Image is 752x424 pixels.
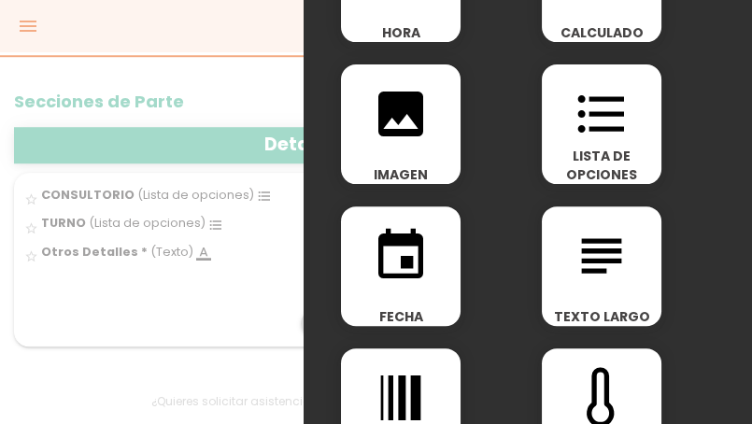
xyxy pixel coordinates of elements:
span: HORA [341,23,461,42]
span: IMAGEN [341,165,461,184]
i: format_list_bulleted [572,84,631,144]
span: TEXTO LARGO [542,307,661,326]
i: event [371,226,431,286]
i: subject [572,226,631,286]
i: image [371,84,431,144]
span: LISTA DE OPCIONES [542,147,661,184]
span: CALCULADO [542,23,661,42]
span: FECHA [341,307,461,326]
